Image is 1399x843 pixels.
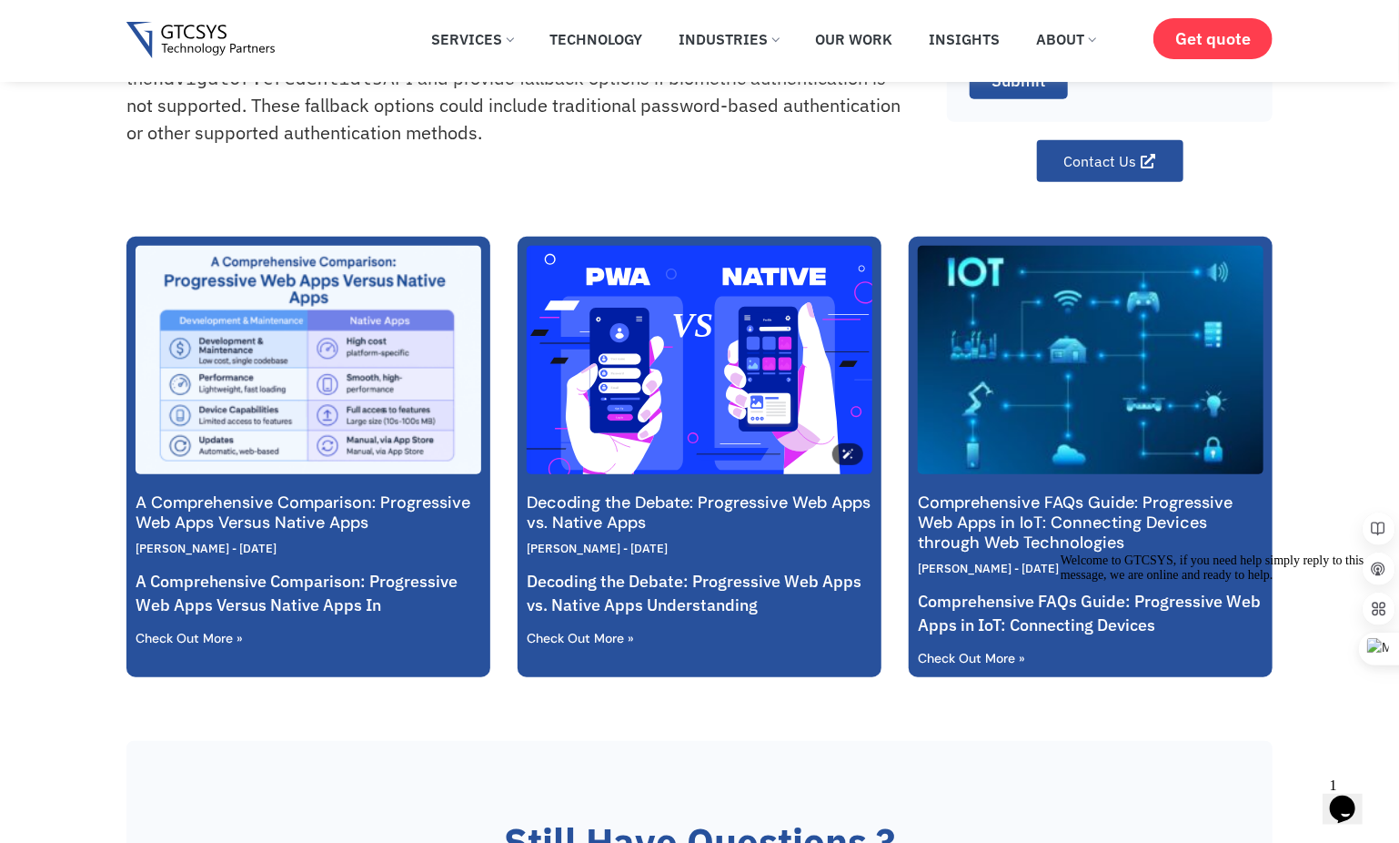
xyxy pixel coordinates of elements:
span: [DATE] [1014,561,1059,576]
a: Comprehensive FAQs Guide: Progressive Web Apps in IoT: Connecting Devices through Web Technologies [918,492,1233,554]
iframe: chat widget [1053,546,1381,761]
a: A Comprehensive Comparison: Progressive Web Apps Versus Native Apps [136,492,470,533]
span: [PERSON_NAME] [136,541,229,556]
span: Contact Us [1064,154,1137,168]
a: IOT [918,246,1263,474]
a: Insights [915,19,1013,59]
span: [DATE] [623,541,668,556]
a: Our Work [801,19,906,59]
a: Technology [536,19,656,59]
p: A Comprehensive Comparison: Progressive Web Apps Versus Native Apps In [136,570,481,617]
a: Services [418,19,527,59]
iframe: chat widget [1323,770,1381,825]
a: Contact Us [1037,140,1183,182]
span: Get quote [1175,29,1251,48]
img: IOT [915,236,1264,482]
span: [PERSON_NAME] [527,541,620,556]
a: Read more about Comprehensive FAQs Guide: Progressive Web Apps in IoT: Connecting Devices through... [918,650,1025,666]
a: Industries [665,19,792,59]
span: [PERSON_NAME] [918,561,1012,576]
a: Progressive Web Apps vs. Native Apps [527,246,872,474]
a: A Comprehensive Comparison [136,246,481,474]
a: Read more about A Comprehensive Comparison: Progressive Web Apps Versus Native Apps [136,630,243,646]
a: Read more about Decoding the Debate: Progressive Web Apps vs. Native Apps [527,630,634,646]
img: Gtcsys logo [126,22,275,59]
div: Welcome to GTCSYS, if you need help simply reply to this message, we are online and ready to help. [7,7,335,36]
p: Decoding the Debate: Progressive Web Apps vs. Native Apps Understanding [527,570,872,617]
img: A Comprehensive Comparison [133,243,482,476]
a: About [1022,19,1109,59]
code: navigator.credentials [153,67,383,89]
span: [DATE] [232,541,277,556]
a: Get quote [1153,18,1273,59]
img: Progressive Web Apps vs. Native Apps [524,225,873,495]
a: Decoding the Debate: Progressive Web Apps vs. Native Apps [527,492,871,533]
p: Comprehensive FAQs Guide: Progressive Web Apps in IoT: Connecting Devices [918,590,1263,637]
span: Welcome to GTCSYS, if you need help simply reply to this message, we are online and ready to help. [7,7,311,36]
